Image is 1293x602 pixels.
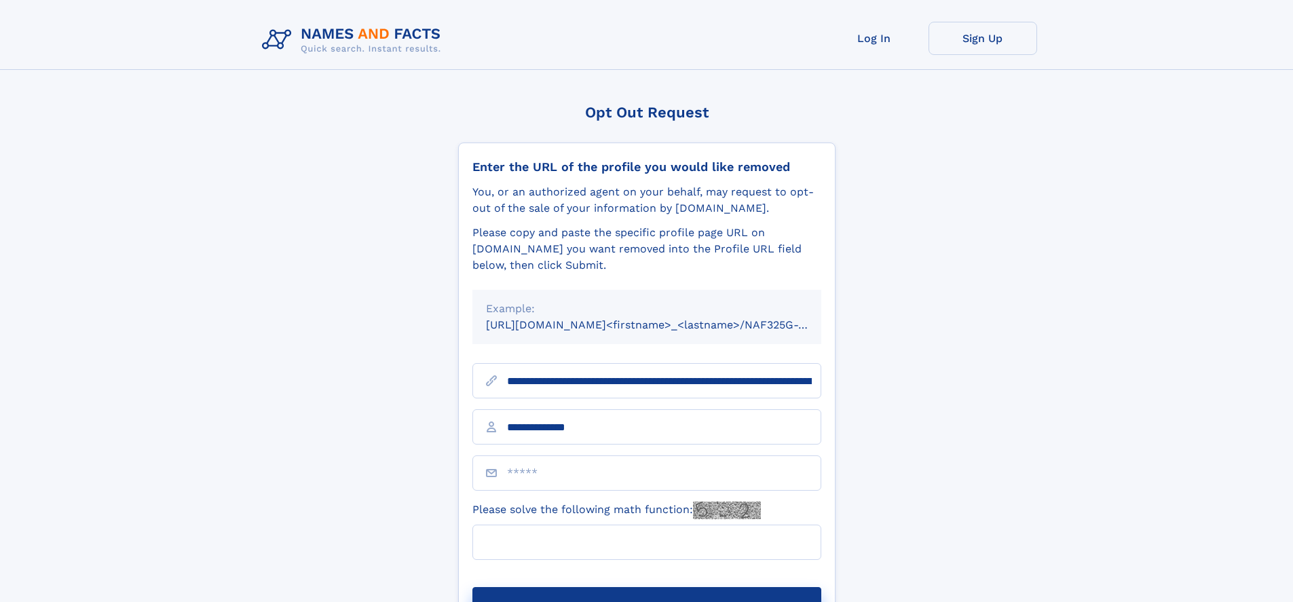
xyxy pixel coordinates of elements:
small: [URL][DOMAIN_NAME]<firstname>_<lastname>/NAF325G-xxxxxxxx [486,318,847,331]
div: You, or an authorized agent on your behalf, may request to opt-out of the sale of your informatio... [472,184,821,217]
a: Log In [820,22,929,55]
label: Please solve the following math function: [472,502,761,519]
div: Enter the URL of the profile you would like removed [472,159,821,174]
div: Example: [486,301,808,317]
div: Opt Out Request [458,104,836,121]
img: Logo Names and Facts [257,22,452,58]
a: Sign Up [929,22,1037,55]
div: Please copy and paste the specific profile page URL on [DOMAIN_NAME] you want removed into the Pr... [472,225,821,274]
